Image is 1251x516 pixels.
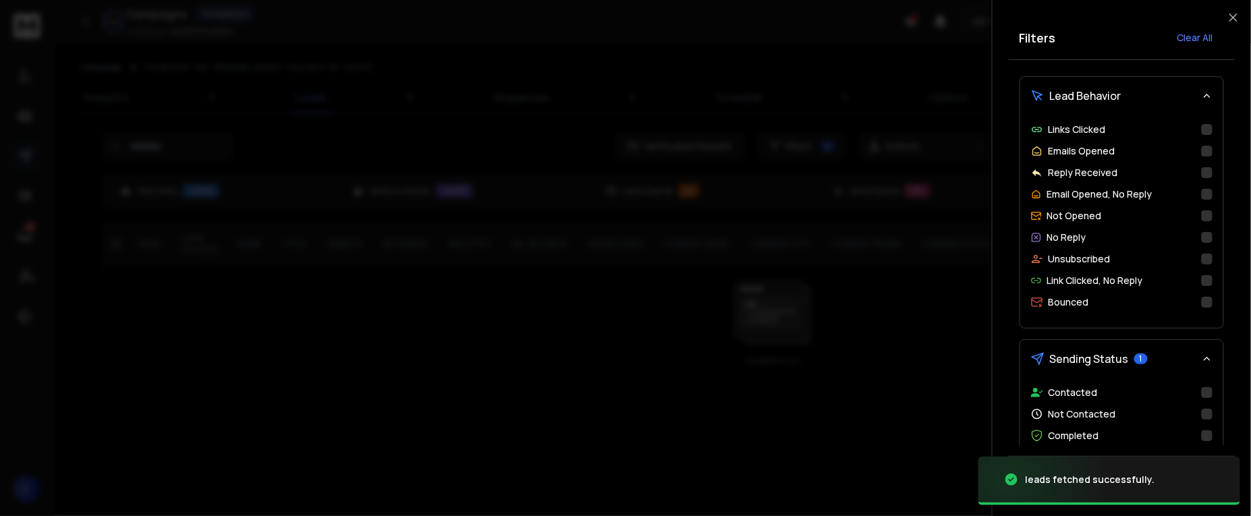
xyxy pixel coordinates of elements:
p: Not Contacted [1049,407,1116,421]
p: Completed [1049,429,1099,442]
p: Unsubscribed [1049,252,1111,266]
p: Email Opened, No Reply [1047,188,1152,201]
p: Not Opened [1047,209,1102,223]
p: Link Clicked, No Reply [1047,274,1143,287]
p: Reply Received [1049,166,1118,179]
button: Clear All [1167,24,1224,51]
p: Links Clicked [1049,123,1106,136]
button: Lead Behavior [1020,77,1223,115]
p: No Reply [1047,231,1086,244]
div: Lead Behavior [1020,115,1223,328]
span: 1 [1134,353,1148,364]
p: Bounced [1049,295,1089,309]
p: Emails Opened [1049,144,1115,158]
p: Contacted [1049,386,1098,399]
h2: Filters [1020,28,1056,47]
button: Sending Status1 [1020,340,1223,378]
span: Lead Behavior [1050,88,1121,104]
span: Sending Status [1050,351,1129,367]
